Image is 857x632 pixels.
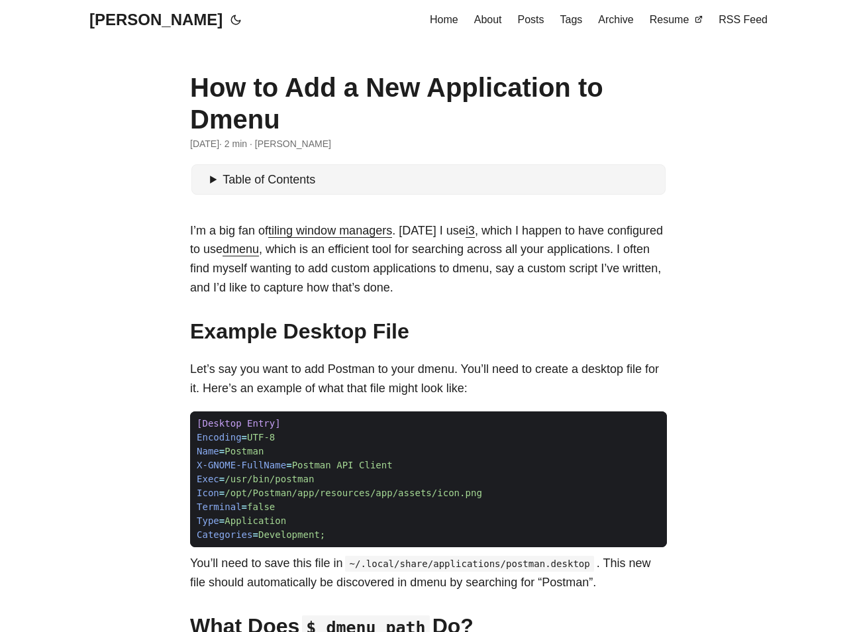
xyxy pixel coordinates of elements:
span: Tags [560,14,583,25]
span: = [219,515,225,526]
span: /usr/bin/postman [225,474,314,484]
span: Home [430,14,458,25]
span: Encoding [197,432,242,443]
div: · 2 min · [PERSON_NAME] [190,136,667,151]
a: tiling window managers [268,224,392,237]
a: i3 [466,224,475,237]
code: ~/.local/share/applications/postman.desktop [345,556,593,572]
span: Postman [225,446,264,456]
span: X-GNOME-FullName [197,460,286,470]
span: Postman API Client [292,460,393,470]
span: false [247,501,275,512]
span: [Desktop Entry] [197,418,281,429]
h2: Example Desktop File [190,319,667,344]
span: Development; [258,529,325,540]
span: Posts [518,14,544,25]
span: = [219,474,225,484]
span: Type [197,515,219,526]
span: = [252,529,258,540]
span: Application [225,515,286,526]
span: Archive [598,14,633,25]
span: = [286,460,291,470]
span: Exec [197,474,219,484]
span: /opt/Postman/app/resources/app/assets/icon.png [225,488,482,498]
span: = [242,432,247,443]
summary: Table of Contents [210,170,660,189]
p: You’ll need to save this file in . This new file should automatically be discovered in dmenu by s... [190,554,667,592]
a: dmenu [223,242,259,256]
span: About [474,14,502,25]
p: Let’s say you want to add Postman to your dmenu. You’ll need to create a desktop file for it. Her... [190,360,667,398]
span: Resume [650,14,689,25]
span: = [219,446,225,456]
span: Icon [197,488,219,498]
span: Categories [197,529,252,540]
span: UTF-8 [247,432,275,443]
span: Table of Contents [223,173,315,186]
span: = [219,488,225,498]
span: = [242,501,247,512]
span: RSS Feed [719,14,768,25]
span: Terminal [197,501,242,512]
h1: How to Add a New Application to Dmenu [190,72,667,135]
span: 2024-07-19 06:59:25 -0400 -0400 [190,136,219,151]
span: Name [197,446,219,456]
p: I’m a big fan of . [DATE] I use , which I happen to have configured to use , which is an efficien... [190,221,667,297]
